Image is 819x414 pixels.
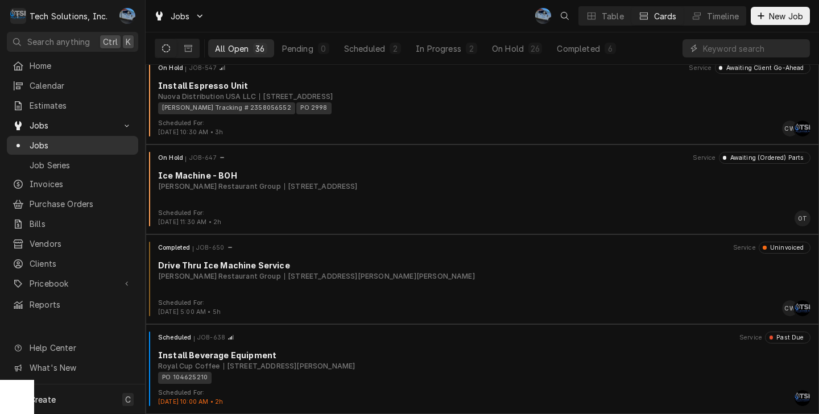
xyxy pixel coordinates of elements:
span: Jobs [30,139,133,151]
div: Object Extra Context Header [739,333,762,342]
div: Object State [158,243,193,252]
div: Job Card: JOB-650 [146,234,819,324]
a: Go to Jobs [7,116,138,135]
div: Completed [557,43,599,55]
span: Help Center [30,342,131,354]
div: Object Subtext [158,181,810,192]
div: Job Card: JOB-547 [146,55,819,144]
div: Object Subtext Primary [158,181,281,192]
div: Card Footer [150,299,814,317]
div: Otis Tooley's Avatar [795,210,810,226]
div: Card Footer Primary Content [782,300,810,316]
a: Clients [7,254,138,273]
a: Jobs [7,136,138,155]
div: Pending [282,43,313,55]
div: Object Extra Context Footer Label [158,209,221,218]
div: JP [119,8,135,24]
div: Card Header Secondary Content [739,332,810,343]
a: Reports [7,295,138,314]
div: Awaiting (Ordered) Parts [726,154,804,163]
a: Go to Help Center [7,338,138,357]
a: Vendors [7,234,138,253]
div: Object Status [715,62,810,73]
div: Coleton Wallace's Avatar [782,300,798,316]
div: Past Due [773,333,804,342]
div: Card Body [150,80,814,114]
div: Card Header [150,62,814,73]
div: Object Status [719,152,810,163]
a: Calendar [7,76,138,95]
div: Tech Solutions, Inc.'s Avatar [10,8,26,24]
span: Home [30,60,133,72]
div: 36 [255,43,264,55]
div: Card Body [150,259,814,281]
div: Tech Solutions, Inc. [30,10,107,22]
div: PO 104625210 [158,372,212,384]
div: Scheduled [344,43,385,55]
input: Keyword search [703,39,804,57]
div: Joe Paschal's Avatar [119,8,135,24]
div: Object Extra Context Footer Label [158,388,223,398]
div: AF [795,390,810,406]
div: Card Header Primary Content [158,332,234,343]
div: Card Footer [150,119,814,137]
div: OT [795,210,810,226]
div: Object Extra Context Footer Value [158,128,223,137]
div: Coleton Wallace's Avatar [782,121,798,136]
div: All Open [215,43,249,55]
div: Card Footer Extra Context [158,209,221,227]
button: New Job [751,7,810,25]
div: Object State [158,333,195,342]
div: CW [782,300,798,316]
div: Card Footer [150,209,814,227]
div: [PERSON_NAME] Tracking # 2358056552 [158,102,295,114]
div: CW [782,121,798,136]
span: Create [30,395,56,404]
span: Jobs [171,10,190,22]
button: Open search [556,7,574,25]
span: [DATE] 10:00 AM • 2h [158,398,223,405]
div: SB [795,121,810,136]
span: [DATE] 11:30 AM • 2h [158,218,221,226]
div: Object Status [765,332,810,343]
span: Clients [30,258,133,270]
div: Card Footer Extra Context [158,299,221,317]
span: What's New [30,362,131,374]
div: Card Header Primary Content [158,242,233,253]
div: T [10,8,26,24]
span: Ctrl [103,36,118,48]
span: Calendar [30,80,133,92]
div: Object Title [158,169,810,181]
div: Card Header Secondary Content [733,242,810,253]
div: 0 [320,43,327,55]
span: New Job [767,10,805,22]
div: Shaun Booth's Avatar [795,121,810,136]
div: Card Header Primary Content [158,152,226,163]
a: Job Series [7,156,138,175]
div: Joe Paschal's Avatar [535,8,551,24]
div: Object State [158,64,186,73]
a: Invoices [7,175,138,193]
div: Card Footer Primary Content [795,210,810,226]
div: Object Subtext Primary [158,92,256,102]
div: Object ID [189,154,217,163]
div: Object Extra Context Footer Label [158,299,221,308]
div: Object Title [158,80,810,92]
div: Job Card: JOB-647 [146,144,819,234]
div: Uninvoiced [767,243,804,252]
div: Card Header Secondary Content [689,62,810,73]
div: Card Footer Extra Context [158,119,223,137]
span: K [126,36,131,48]
span: Vendors [30,238,133,250]
span: Estimates [30,100,133,111]
div: Object Extra Context Footer Value [158,398,223,407]
a: Go to What's New [7,358,138,377]
div: Card Body [150,349,814,383]
div: 26 [531,43,540,55]
div: Austin Fox's Avatar [795,390,810,406]
a: Home [7,56,138,75]
div: Card Footer Extra Context [158,388,223,407]
div: Job Card: JOB-638 [146,324,819,414]
div: Awaiting Client Go-Ahead [722,64,804,73]
div: Table [602,10,624,22]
